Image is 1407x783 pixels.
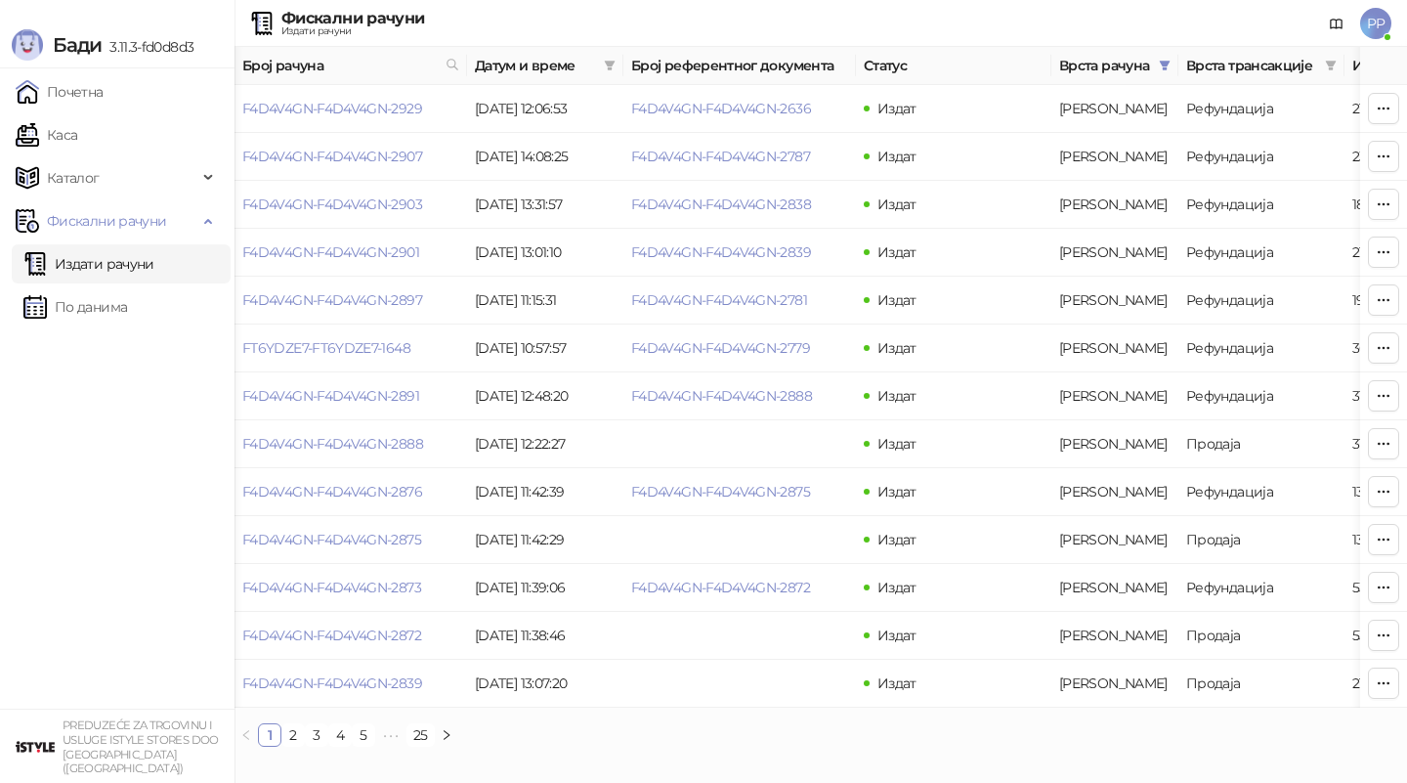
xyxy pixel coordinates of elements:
td: [DATE] 12:48:20 [467,372,623,420]
td: Рефундација [1178,229,1344,277]
span: Каталог [47,158,100,197]
a: F4D4V4GN-F4D4V4GN-2903 [242,196,422,213]
a: F4D4V4GN-F4D4V4GN-2897 [242,291,422,309]
a: F4D4V4GN-F4D4V4GN-2873 [242,579,421,596]
span: left [240,729,252,741]
td: F4D4V4GN-F4D4V4GN-2903 [234,181,467,229]
span: Датум и време [475,55,596,76]
span: filter [600,51,619,80]
li: 5 [352,723,375,747]
td: Аванс [1051,133,1178,181]
td: Продаја [1178,612,1344,660]
td: Аванс [1051,372,1178,420]
td: Рефундација [1178,85,1344,133]
span: Бади [53,33,102,57]
td: F4D4V4GN-F4D4V4GN-2839 [234,660,467,708]
a: F4D4V4GN-F4D4V4GN-2636 [631,100,811,117]
li: 2 [281,723,305,747]
span: Издат [877,196,917,213]
a: По данима [23,287,127,326]
td: [DATE] 13:31:57 [467,181,623,229]
a: F4D4V4GN-F4D4V4GN-2838 [631,196,811,213]
td: Аванс [1051,325,1178,372]
td: Рефундација [1178,133,1344,181]
div: Фискални рачуни [281,11,424,26]
a: 5 [353,724,374,746]
span: right [441,729,452,741]
div: Издати рачуни [281,26,424,36]
a: F4D4V4GN-F4D4V4GN-2872 [242,627,421,644]
span: PP [1360,8,1391,39]
a: Документација [1321,8,1352,39]
li: 4 [328,723,352,747]
a: F4D4V4GN-F4D4V4GN-2888 [631,387,812,405]
a: FT6YDZE7-FT6YDZE7-1648 [242,339,410,357]
td: Аванс [1051,468,1178,516]
span: Издат [877,674,917,692]
td: [DATE] 11:38:46 [467,612,623,660]
span: Издат [877,627,917,644]
td: Аванс [1051,612,1178,660]
span: Број рачуна [242,55,438,76]
th: Врста рачуна [1051,47,1178,85]
a: F4D4V4GN-F4D4V4GN-2839 [242,674,422,692]
span: filter [604,60,616,71]
td: Продаја [1178,660,1344,708]
a: 4 [329,724,351,746]
a: F4D4V4GN-F4D4V4GN-2891 [242,387,419,405]
a: F4D4V4GN-F4D4V4GN-2781 [631,291,807,309]
a: F4D4V4GN-F4D4V4GN-2779 [631,339,810,357]
th: Статус [856,47,1051,85]
span: Издат [877,148,917,165]
span: filter [1159,60,1171,71]
td: Аванс [1051,85,1178,133]
td: [DATE] 10:57:57 [467,325,623,372]
td: Рефундација [1178,468,1344,516]
td: F4D4V4GN-F4D4V4GN-2876 [234,468,467,516]
span: Издат [877,483,917,500]
td: Продаја [1178,516,1344,564]
td: Аванс [1051,660,1178,708]
a: F4D4V4GN-F4D4V4GN-2839 [631,243,811,261]
th: Број референтног документа [623,47,856,85]
td: Рефундација [1178,564,1344,612]
th: Број рачуна [234,47,467,85]
td: F4D4V4GN-F4D4V4GN-2929 [234,85,467,133]
a: F4D4V4GN-F4D4V4GN-2872 [631,579,810,596]
td: F4D4V4GN-F4D4V4GN-2901 [234,229,467,277]
a: F4D4V4GN-F4D4V4GN-2929 [242,100,422,117]
td: [DATE] 11:15:31 [467,277,623,325]
td: F4D4V4GN-F4D4V4GN-2891 [234,372,467,420]
td: Аванс [1051,181,1178,229]
td: FT6YDZE7-FT6YDZE7-1648 [234,325,467,372]
span: Издат [877,339,917,357]
a: F4D4V4GN-F4D4V4GN-2901 [242,243,419,261]
td: [DATE] 13:07:20 [467,660,623,708]
td: [DATE] 12:22:27 [467,420,623,468]
img: Logo [12,29,43,61]
td: Рефундација [1178,325,1344,372]
span: Издат [877,531,917,548]
span: Врста рачуна [1059,55,1151,76]
span: Издат [877,579,917,596]
span: Фискални рачуни [47,201,166,240]
td: Аванс [1051,516,1178,564]
td: Рефундација [1178,372,1344,420]
span: Издат [877,291,917,309]
a: F4D4V4GN-F4D4V4GN-2787 [631,148,810,165]
td: Аванс [1051,277,1178,325]
span: filter [1155,51,1174,80]
img: 64x64-companyLogo-77b92cf4-9946-4f36-9751-bf7bb5fd2c7d.png [16,727,55,766]
td: [DATE] 12:06:53 [467,85,623,133]
td: F4D4V4GN-F4D4V4GN-2907 [234,133,467,181]
a: F4D4V4GN-F4D4V4GN-2907 [242,148,422,165]
td: [DATE] 11:42:39 [467,468,623,516]
a: Издати рачуни [23,244,154,283]
span: Врста трансакције [1186,55,1317,76]
td: Рефундација [1178,277,1344,325]
li: Претходна страна [234,723,258,747]
td: [DATE] 13:01:10 [467,229,623,277]
td: F4D4V4GN-F4D4V4GN-2897 [234,277,467,325]
span: ••• [375,723,406,747]
td: Продаја [1178,420,1344,468]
